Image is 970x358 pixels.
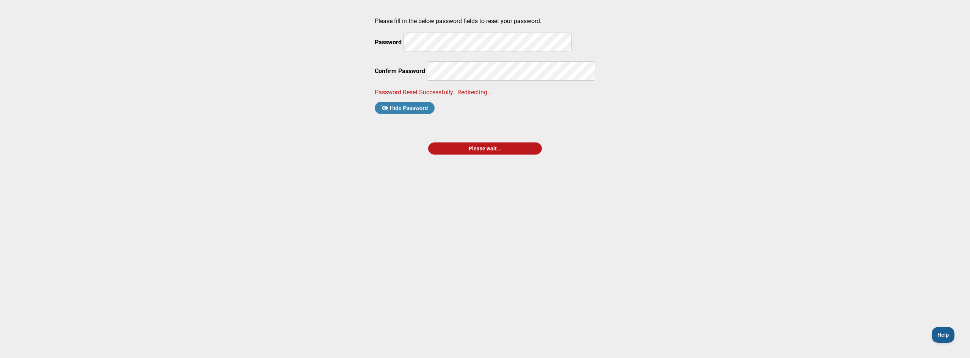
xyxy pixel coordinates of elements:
label: Confirm Password [375,67,425,75]
p: Password Reset Successfully.. Redirecting... [375,89,595,96]
button: Hide Password [375,102,435,114]
p: Please fill in the below password fields to reset your password. [375,17,595,25]
iframe: Toggle Customer Support [932,327,955,343]
div: Please wait... [428,142,542,155]
label: Password [375,39,402,46]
